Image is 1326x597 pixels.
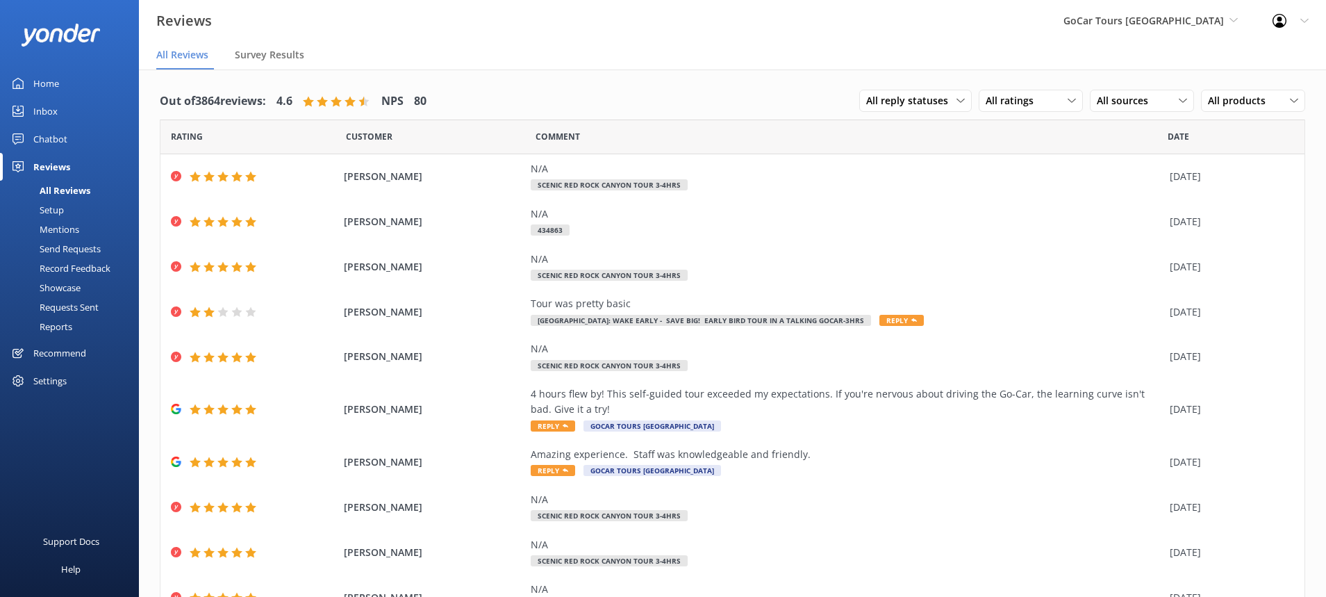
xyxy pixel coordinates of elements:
div: Recommend [33,339,86,367]
span: Reply [879,315,924,326]
span: Scenic Red Rock Canyon Tour 3-4hrs [531,510,688,521]
a: Showcase [8,278,139,297]
span: GoCar Tours [GEOGRAPHIC_DATA] [583,420,721,432]
span: Date [346,130,392,143]
div: [DATE] [1170,304,1287,320]
div: N/A [531,206,1163,222]
span: All products [1208,93,1274,108]
span: Reply [531,420,575,432]
div: [DATE] [1170,259,1287,275]
div: Settings [33,367,67,395]
div: [DATE] [1170,455,1287,470]
div: N/A [531,582,1163,597]
div: Tour was pretty basic [531,296,1163,311]
h4: Out of 3864 reviews: [160,92,266,111]
div: Reviews [33,153,70,181]
div: Reports [8,317,72,336]
div: N/A [531,161,1163,177]
div: Record Feedback [8,259,110,278]
div: Showcase [8,278,81,297]
div: N/A [531,341,1163,357]
span: [PERSON_NAME] [344,349,524,364]
h4: NPS [381,92,404,111]
span: Question [536,130,580,143]
div: [DATE] [1170,214,1287,229]
div: [DATE] [1170,500,1287,515]
div: Home [33,69,59,97]
div: Send Requests [8,239,101,259]
div: Amazing experience. Staff was knowledgeable and friendly. [531,447,1163,462]
div: All Reviews [8,181,90,200]
span: Scenic Red Rock Canyon Tour 3-4hrs [531,360,688,371]
span: [PERSON_NAME] [344,500,524,515]
span: Date [171,130,203,143]
span: All Reviews [156,48,208,62]
div: Setup [8,200,64,220]
div: N/A [531,537,1163,553]
span: All ratings [986,93,1042,108]
div: N/A [531,492,1163,507]
div: [DATE] [1170,402,1287,417]
a: Requests Sent [8,297,139,317]
span: Scenic Red Rock Canyon Tour 3-4hrs [531,270,688,281]
a: Mentions [8,220,139,239]
span: 434863 [531,224,570,236]
div: Help [61,555,81,583]
span: All reply statuses [866,93,956,108]
a: Setup [8,200,139,220]
span: Scenic Red Rock Canyon Tour 3-4hrs [531,179,688,190]
div: Mentions [8,220,79,239]
span: [PERSON_NAME] [344,214,524,229]
div: 4 hours flew by! This self-guided tour exceeded my expectations. If you're nervous about driving ... [531,386,1163,418]
span: [PERSON_NAME] [344,402,524,417]
span: [PERSON_NAME] [344,259,524,275]
a: Reports [8,317,139,336]
span: Scenic Red Rock Canyon Tour 3-4hrs [531,555,688,566]
span: GoCar Tours [GEOGRAPHIC_DATA] [583,465,721,476]
div: Chatbot [33,125,67,153]
div: Support Docs [43,528,99,555]
a: Send Requests [8,239,139,259]
div: [DATE] [1170,545,1287,560]
a: All Reviews [8,181,139,200]
div: [DATE] [1170,349,1287,364]
div: Requests Sent [8,297,99,317]
h4: 4.6 [276,92,292,111]
span: GoCar Tours [GEOGRAPHIC_DATA] [1063,14,1224,27]
span: [PERSON_NAME] [344,545,524,560]
a: Record Feedback [8,259,139,278]
div: Inbox [33,97,58,125]
span: [PERSON_NAME] [344,455,524,470]
span: All sources [1097,93,1157,108]
div: [DATE] [1170,169,1287,184]
span: [GEOGRAPHIC_DATA]: Wake Early - Save Big! Early Bird Tour in a Talking GoCar-3hrs [531,315,871,326]
span: [PERSON_NAME] [344,304,524,320]
div: N/A [531,252,1163,267]
span: Reply [531,465,575,476]
h4: 80 [414,92,426,111]
span: [PERSON_NAME] [344,169,524,184]
span: Survey Results [235,48,304,62]
img: yonder-white-logo.png [21,24,101,47]
span: Date [1168,130,1189,143]
h3: Reviews [156,10,212,32]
